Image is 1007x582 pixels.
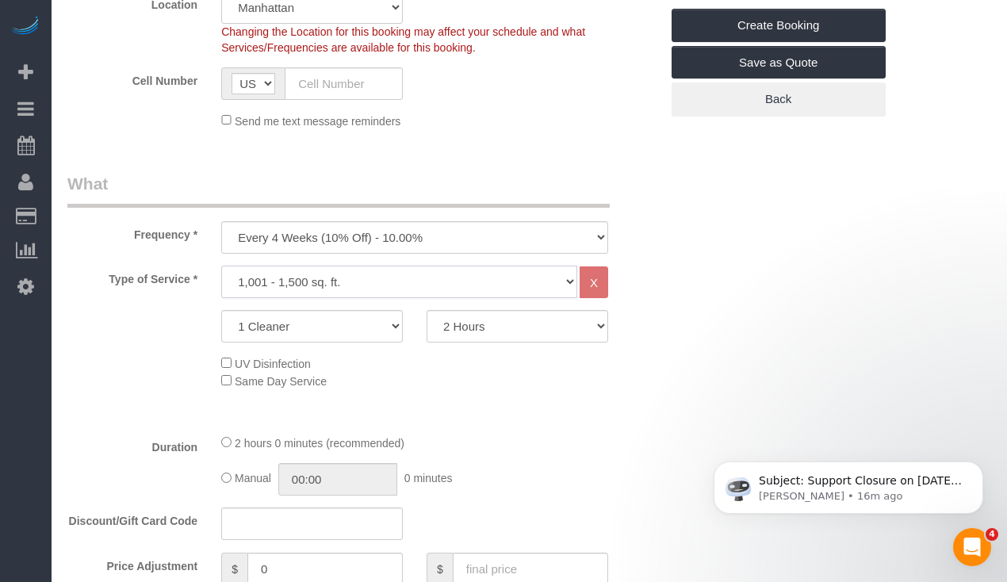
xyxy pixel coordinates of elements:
[953,528,991,566] iframe: Intercom live chat
[235,473,271,485] span: Manual
[235,375,327,388] span: Same Day Service
[56,434,209,455] label: Duration
[235,437,404,450] span: 2 hours 0 minutes (recommended)
[235,114,400,127] span: Send me text message reminders
[10,16,41,38] img: Automaid Logo
[672,9,886,42] a: Create Booking
[56,67,209,89] label: Cell Number
[56,221,209,243] label: Frequency *
[986,528,998,541] span: 4
[56,266,209,287] label: Type of Service *
[56,507,209,529] label: Discount/Gift Card Code
[56,553,209,574] label: Price Adjustment
[672,82,886,116] a: Back
[67,172,610,208] legend: What
[690,428,1007,539] iframe: Intercom notifications message
[221,25,585,54] span: Changing the Location for this booking may affect your schedule and what Services/Frequencies are...
[672,46,886,79] a: Save as Quote
[235,358,311,370] span: UV Disinfection
[285,67,403,100] input: Cell Number
[404,473,453,485] span: 0 minutes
